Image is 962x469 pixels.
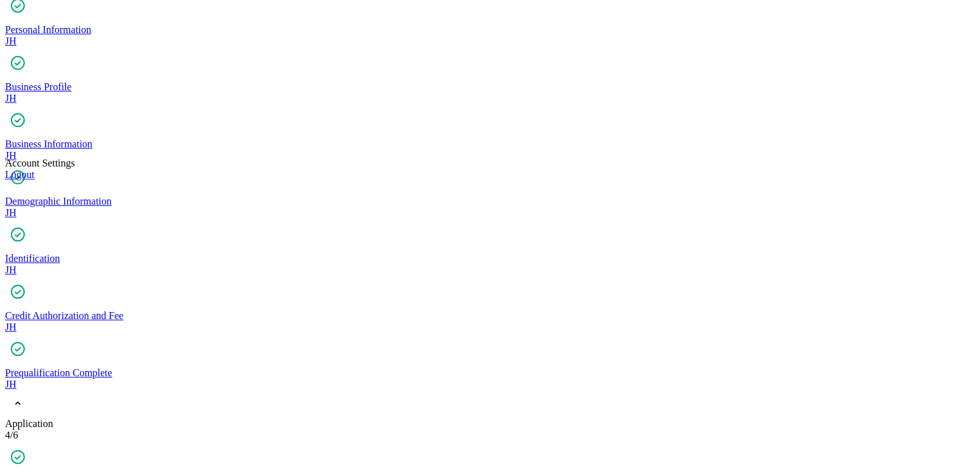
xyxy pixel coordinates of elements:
div: Prequalification Complete [5,367,957,379]
div: JH [5,379,957,390]
div: JH [5,264,957,276]
div: JH [5,93,957,104]
div: Identification [5,253,957,264]
div: Business Profile [5,81,957,93]
div: Demographic Information [5,196,957,207]
div: Account Settings [5,158,75,169]
a: Logout [5,169,34,180]
div: Business Information [5,139,957,150]
div: JH [5,150,957,161]
div: Application [5,418,957,430]
div: Credit Authorization and Fee [5,310,957,322]
div: JH [5,207,957,219]
div: Personal Information [5,24,957,36]
div: JH [5,36,957,47]
div: JH [5,322,957,333]
div: 4/6 [5,430,957,441]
